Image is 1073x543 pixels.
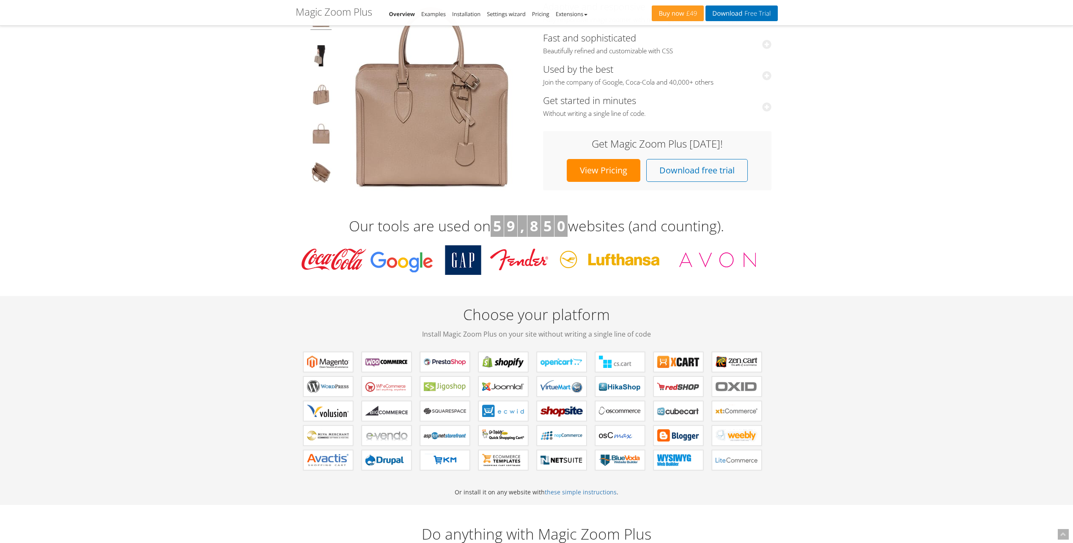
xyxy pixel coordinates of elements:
[493,216,501,236] b: 5
[556,10,587,18] a: Extensions
[296,526,778,543] h2: Do anything with Magic Zoom Plus
[652,5,704,21] a: Buy now£49
[599,454,641,466] b: Magic Zoom Plus for BlueVoda
[307,429,349,442] b: Magic Zoom Plus for Miva Merchant
[541,356,583,368] b: Magic Zoom Plus for OpenCart
[657,380,700,393] b: Magic Zoom Plus for redSHOP
[557,216,565,236] b: 0
[307,380,349,393] b: Magic Zoom Plus for WordPress
[543,110,771,118] span: Without writing a single line of code.
[541,429,583,442] b: Magic Zoom Plus for nopCommerce
[537,401,587,421] a: Magic Zoom Plus for ShopSite
[420,450,470,470] a: Magic Zoom Plus for EKM
[543,47,771,55] span: Beautifully refined and customizable with CSS
[424,405,466,417] b: Magic Zoom Plus for Squarespace
[365,380,408,393] b: Magic Zoom Plus for WP e-Commerce
[487,10,526,18] a: Settings wizard
[537,352,587,372] a: Magic Zoom Plus for OpenCart
[712,401,762,421] a: Magic Zoom Plus for xt:Commerce
[657,405,700,417] b: Magic Zoom Plus for CubeCart
[541,405,583,417] b: Magic Zoom Plus for ShopSite
[307,356,349,368] b: Magic Zoom Plus for Magento
[537,376,587,397] a: Magic Zoom Plus for VirtueMart
[712,425,762,446] a: Magic Zoom Plus for Weebly
[296,215,778,237] h3: Our tools are used on websites (and counting).
[365,429,408,442] b: Magic Zoom Plus for e-vendo
[543,216,552,236] b: 5
[362,376,412,397] a: Magic Zoom Plus for WP e-Commerce
[653,376,703,397] a: Magic Zoom Plus for redSHOP
[478,401,528,421] a: Magic Zoom Plus for ECWID
[420,425,470,446] a: Magic Zoom Plus for AspDotNetStorefront
[452,10,480,18] a: Installation
[296,245,765,275] img: Magic Toolbox Customers
[424,356,466,368] b: Magic Zoom Plus for PrestaShop
[424,454,466,466] b: Magic Zoom Plus for EKM
[595,401,645,421] a: Magic Zoom Plus for osCommerce
[420,401,470,421] a: Magic Zoom Plus for Squarespace
[543,63,771,87] a: Used by the bestJoin the company of Google, Coca-Cola and 40,000+ others
[653,425,703,446] a: Magic Zoom Plus for Blogger
[303,450,353,470] a: Magic Zoom Plus for Avactis
[296,6,372,17] h1: Magic Zoom Plus
[537,450,587,470] a: Magic Zoom Plus for NetSuite
[303,425,353,446] a: Magic Zoom Plus for Miva Merchant
[307,454,349,466] b: Magic Zoom Plus for Avactis
[530,216,538,236] b: 8
[307,405,349,417] b: Magic Zoom Plus for Volusion
[716,380,758,393] b: Magic Zoom Plus for OXID
[541,380,583,393] b: Magic Zoom Plus for VirtueMart
[303,401,353,421] a: Magic Zoom Plus for Volusion
[716,405,758,417] b: Magic Zoom Plus for xt:Commerce
[716,454,758,466] b: Magic Zoom Plus for LiteCommerce
[712,450,762,470] a: Magic Zoom Plus for LiteCommerce
[362,352,412,372] a: Magic Zoom Plus for WooCommerce
[482,429,524,442] b: Magic Zoom Plus for GoDaddy Shopping Cart
[296,304,778,339] h2: Choose your platform
[657,429,700,442] b: Magic Zoom Plus for Blogger
[545,488,617,496] a: these simple instructions
[599,405,641,417] b: Magic Zoom Plus for osCommerce
[552,138,763,149] h3: Get Magic Zoom Plus [DATE]!
[653,352,703,372] a: Magic Zoom Plus for X-Cart
[599,429,641,442] b: Magic Zoom Plus for osCMax
[337,1,527,192] img: Magic Zoom Plus Demo
[599,356,641,368] b: Magic Zoom Plus for CS-Cart
[712,352,762,372] a: Magic Zoom Plus for Zen Cart
[595,376,645,397] a: Magic Zoom Plus for HikaShop
[543,94,771,118] a: Get started in minutesWithout writing a single line of code.
[303,352,353,372] a: Magic Zoom Plus for Magento
[478,352,528,372] a: Magic Zoom Plus for Shopify
[424,429,466,442] b: Magic Zoom Plus for AspDotNetStorefront
[482,356,524,368] b: Magic Zoom Plus for Shopify
[520,216,524,236] b: ,
[537,425,587,446] a: Magic Zoom Plus for nopCommerce
[362,450,412,470] a: Magic Zoom Plus for Drupal
[567,159,640,182] a: View Pricing
[595,450,645,470] a: Magic Zoom Plus for BlueVoda
[389,10,415,18] a: Overview
[599,380,641,393] b: Magic Zoom Plus for HikaShop
[507,216,515,236] b: 9
[653,450,703,470] a: Magic Zoom Plus for WYSIWYG
[716,356,758,368] b: Magic Zoom Plus for Zen Cart
[365,454,408,466] b: Magic Zoom Plus for Drupal
[421,10,446,18] a: Examples
[424,380,466,393] b: Magic Zoom Plus for Jigoshop
[712,376,762,397] a: Magic Zoom Plus for OXID
[482,380,524,393] b: Magic Zoom Plus for Joomla
[657,356,700,368] b: Magic Zoom Plus for X-Cart
[310,162,332,186] img: JavaScript zoom tool example
[478,425,528,446] a: Magic Zoom Plus for GoDaddy Shopping Cart
[365,356,408,368] b: Magic Zoom Plus for WooCommerce
[310,123,332,147] img: Hover image zoom example
[646,159,748,182] a: Download free trial
[541,454,583,466] b: Magic Zoom Plus for NetSuite
[595,352,645,372] a: Magic Zoom Plus for CS-Cart
[420,352,470,372] a: Magic Zoom Plus for PrestaShop
[362,401,412,421] a: Magic Zoom Plus for Bigcommerce
[296,296,778,505] div: Or install it on any website with .
[482,454,524,466] b: Magic Zoom Plus for ecommerce Templates
[482,405,524,417] b: Magic Zoom Plus for ECWID
[420,376,470,397] a: Magic Zoom Plus for Jigoshop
